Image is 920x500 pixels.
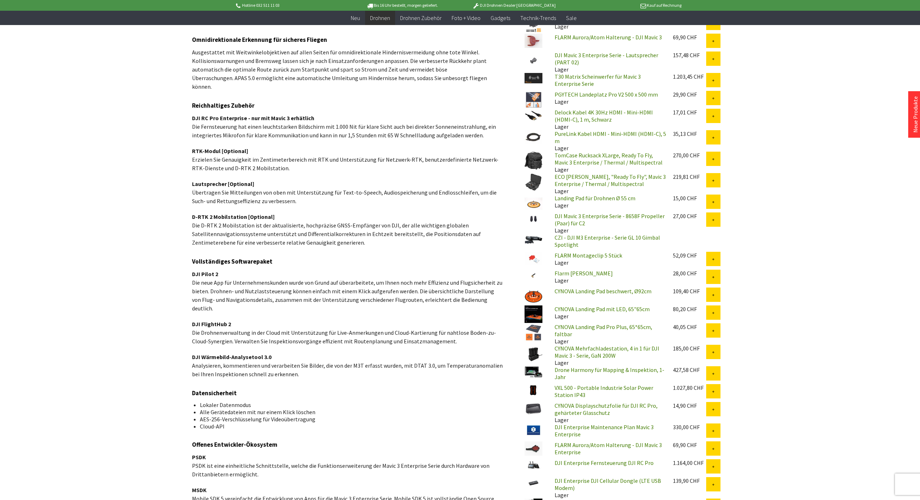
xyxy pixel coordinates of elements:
img: FLARM Aurora/Atom Halterung - DJI Mavic 3 [525,34,542,48]
strong: DJI RC Pro Enterprise - nur mit Mavic 3 erhätlich [192,114,314,122]
a: Landing Pad für Drohnen Ø 55 cm [555,195,635,202]
div: 27,00 CHF [673,212,706,220]
div: 35,13 CHF [673,130,706,137]
a: T30 Matrix Scheinwerfer für Mavic 3 Enterprise Serie [555,73,641,87]
a: DJI Enterprise Maintenance Plan Mavic 3 Enterprise [555,423,654,438]
div: 40,05 CHF [673,323,706,330]
span: Drohnen [370,14,390,21]
div: Lager [549,91,667,105]
strong: RTK-Modul [Optional] [192,147,248,155]
div: 157,48 CHF [673,52,706,59]
a: Drone Harmony für Mapping & Inspektion, 1-Jahr [555,366,664,381]
a: VXL 500 - Portable Industrie Solar Power Station IP43 [555,384,653,398]
div: 69,90 CHF [673,441,706,448]
img: CZI - DJI M3 Enterprise - Serie GL 10 Gimbal Spotlight [525,234,542,246]
a: CYNOVA Displayschutzfolie für DJI RC Pro, gehärteter Glasschutz [555,402,658,416]
li: Alle Gerätedateien mit nur einem Klick löschen [200,408,497,416]
h3: Omnidirektionale Erkennung für sicheres Fliegen [192,35,503,44]
p: PSDK ist eine einheitliche Schnittstelle, welche die Funktionserweiterung der Mavic 3 Enterprise ... [192,453,503,479]
div: 52,09 CHF [673,252,706,259]
a: DJI Enterprise DJI Cellular Dongle (LTE USB Modem) [555,477,661,491]
a: Drohnen [365,11,395,25]
img: DJI Mavic 3 Enterprise Serie - 8658F Propeller (Paar) für C2 [525,212,542,225]
p: Ausgestattet mit Weitwinkelobjektiven auf allen Seiten für omnidirektionale Hindernisvermeidung o... [192,48,503,91]
div: Lager [549,212,667,234]
strong: MSDK [192,486,207,494]
a: Gadgets [486,11,515,25]
img: Delock Kabel 4K 30Hz HDMI - Mini-HDMI (HDMI-C), 1 m, Schwarz [525,109,542,122]
img: TomCase Rucksack XLarge, Ready To Fly, Mavic 3 Enterprise / Thermal / Multispectral [525,152,542,170]
div: 1.027,80 CHF [673,384,706,391]
a: CYNOVA Landing Pad Pro Plus, 65*65cm, faltbar [555,323,652,338]
span: Gadgets [491,14,510,21]
p: Hotline 032 511 11 03 [235,1,346,10]
div: Lager [549,173,667,195]
a: Neu [346,11,365,25]
p: Erzielen Sie Genauigkeit im Zentimeterbereich mit RTK und Unterstützung für Netzwerk-RTK, benutze... [192,147,503,172]
h3: Vollständiges Softwarepaket [192,257,503,266]
img: Drone Harmony für Mapping & Inspektion, 1-Jahr [525,366,542,378]
div: 80,20 CHF [673,305,706,313]
a: Sale [561,11,582,25]
a: DJI Mavic 3 Enterprise Serie - 8658F Propeller (Paar) für C2 [555,212,665,227]
strong: Lautsprecher [Optional] [192,180,254,187]
div: Lager [549,195,667,209]
p: Die Drohnenverwaltung in der Cloud mit Unterstützung für Live-Anmerkungen und Cloud-Kartierung fü... [192,320,503,345]
img: DJI Mavic 3 Enterprise Serie - Lautsprecher (PART 02) [525,52,542,69]
div: Lager [549,152,667,173]
img: VXL 500 - Portable Industrie Solar Power Station IP43 [525,384,542,396]
strong: DJI Pilot 2 [192,270,218,278]
img: DJI Enterprise Fernsteuerung DJI RC Pro [525,459,542,471]
p: Die D-RTK 2 Mobilstation ist der aktualisierte, hochpräzise GNSS-Empfänger von DJI, der alle wich... [192,212,503,247]
img: CYNOVA Displayschutzfolie für DJI RC Pro, gehärteter Glasschutz [525,402,542,416]
div: 427,58 CHF [673,366,706,373]
a: TomCase Rucksack XLarge, Ready To Fly, Mavic 3 Enterprise / Thermal / Multispectral [555,152,663,166]
a: Foto + Video [447,11,486,25]
p: Die neue App für Unternehmenskunden wurde von Grund auf überarbeitete, um Ihnen noch mehr Effizie... [192,270,503,313]
div: 219,81 CHF [673,173,706,180]
a: Technik-Trends [515,11,561,25]
a: Delock Kabel 4K 30Hz HDMI - Mini-HDMI (HDMI-C), 1 m, Schwarz [555,109,653,123]
a: FLARM Aurora/Atom Halterung - DJI Mavic 3 Enterprise [555,441,662,456]
div: 109,40 CHF [673,288,706,295]
span: Foto + Video [452,14,481,21]
div: Lager [549,402,667,423]
span: Technik-Trends [520,14,556,21]
img: PGYTECH Landeplatz Pro V2 500 x 500 mm [525,91,542,109]
div: 330,00 CHF [673,423,706,431]
a: PGYTECH Landeplatz Pro V2 500 x 500 mm [555,91,658,98]
strong: DJI Wärmebild-Analysetool 3.0 [192,353,271,361]
a: CZI - DJI M3 Enterprise - Serie GL 10 Gimbal Spotlight [555,234,660,248]
a: CYNOVA Mehrfachladestation, 4 in 1 für DJI Mavic 3 - Serie, GaN 200W [555,345,659,359]
div: 15,00 CHF [673,195,706,202]
span: Neu [351,14,360,21]
li: AES-256-Verschlüsselung für Videoübertragung [200,416,497,423]
div: Lager [549,323,667,345]
div: 28,00 CHF [673,270,706,277]
img: T30 Matrix Scheinwerfer für Mavic 3 Enterprise Serie [525,73,542,83]
a: DJI Enterprise Fernsteuerung DJI RC Pro [555,459,654,466]
img: CYNOVA Landing Pad mit LED, 65 [525,305,542,323]
a: Flarm [PERSON_NAME] [555,270,613,277]
p: Übertragen Sie Mitteilungen von oben mit Unterstützung für Text-to-Speech, Audiospeicherung und E... [192,180,503,205]
li: Lokaler Datenmodus [200,401,497,408]
a: PureLink Kabel HDMI - Mini-HDMI (HDMI-C), 5 m [555,130,666,144]
div: 17,01 CHF [673,109,706,116]
h3: Offenes Entwickler-Ökosystem [192,440,503,449]
div: 1.203,45 CHF [673,73,706,80]
div: 139,90 CHF [673,477,706,484]
img: DJI Enterprise Maintenance Plan Mavic 3 Enterprise [525,423,542,437]
a: FLARM Montageclip 5 Stück [555,252,622,259]
strong: DJI FlightHub 2 [192,320,231,328]
p: Die Fernsteuerung hat einen leuchtstarken Bildschirm mit 1.000 Nit für klare Sicht auch bei direk... [192,114,503,139]
div: 29,90 CHF [673,91,706,98]
div: Lager [549,130,667,152]
div: Lager [549,109,667,130]
div: Lager [549,270,667,284]
strong: PSDK [192,454,206,461]
p: DJI Drohnen Dealer [GEOGRAPHIC_DATA] [458,1,570,10]
li: Cloud-API [200,423,497,430]
a: Drohnen Zubehör [395,11,447,25]
div: 14,90 CHF [673,402,706,409]
a: CYNOVA Landing Pad mit LED, 65"65cm [555,305,650,313]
